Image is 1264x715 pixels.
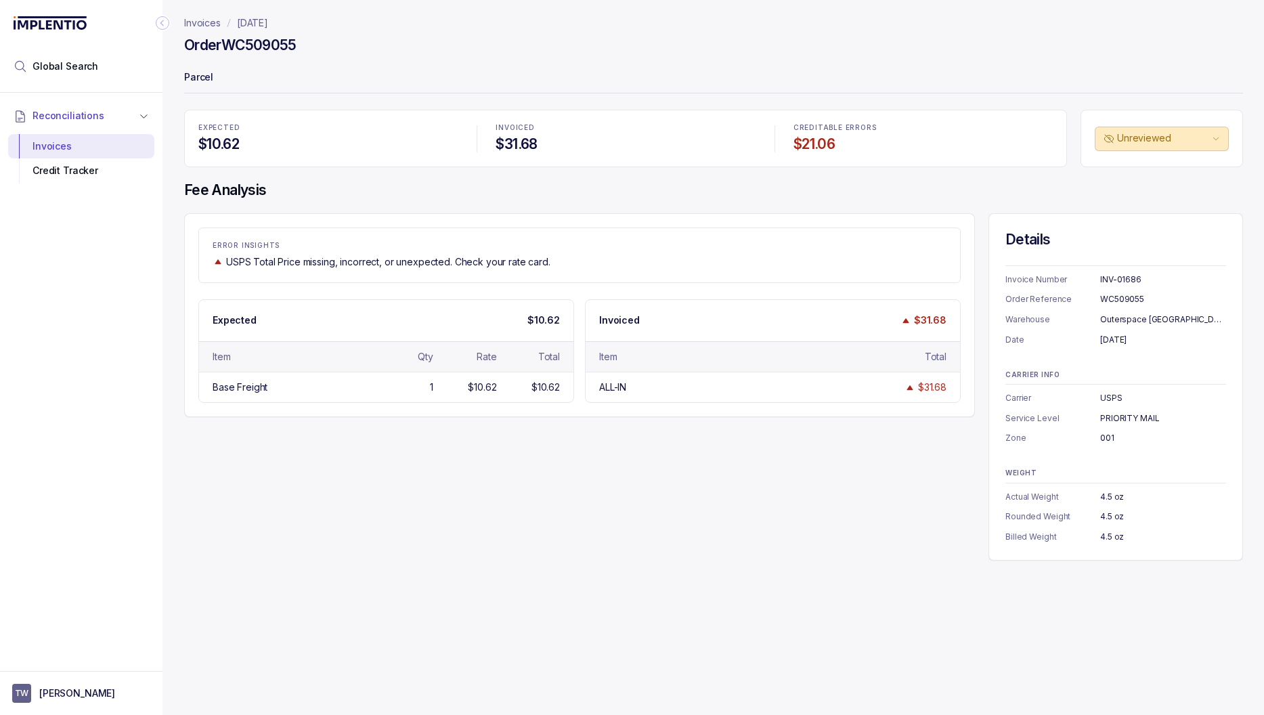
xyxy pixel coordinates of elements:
div: $10.62 [468,381,496,394]
div: Base Freight [213,381,267,394]
div: Rate [477,350,496,364]
span: Global Search [32,60,98,73]
a: [DATE] [237,16,268,30]
p: Order Reference [1005,292,1100,306]
div: INV-01686 [1100,273,1226,286]
p: CREDITABLE ERRORS [793,124,1053,132]
h4: Order WC509055 [184,36,297,55]
p: Invoice Number [1005,273,1100,286]
p: Unreviewed [1117,131,1209,145]
div: 4.5 oz [1100,510,1226,523]
button: User initials[PERSON_NAME] [12,684,150,703]
button: Reconciliations [8,101,154,131]
p: $10.62 [527,313,560,327]
div: WC509055 [1100,292,1226,306]
div: Total [538,350,560,364]
p: WEIGHT [1005,469,1226,477]
div: Outerspace [GEOGRAPHIC_DATA] [1100,313,1226,326]
p: [PERSON_NAME] [39,687,115,700]
div: 001 [1100,431,1226,445]
p: Zone [1005,431,1100,445]
img: trend image [213,257,223,267]
h4: $10.62 [198,135,458,154]
p: Parcel [184,65,1243,92]
h4: $31.68 [496,135,755,154]
div: Credit Tracker [19,158,144,183]
nav: breadcrumb [184,16,268,30]
p: USPS Total Price missing, incorrect, or unexpected. Check your rate card. [226,255,550,269]
h4: Details [1005,230,1226,249]
div: PRIORITY MAIL [1100,412,1226,425]
div: Item [599,350,617,364]
p: Billed Weight [1005,530,1100,544]
p: Invoiced [599,313,640,327]
h4: $21.06 [793,135,1053,154]
a: Invoices [184,16,221,30]
p: Date [1005,333,1100,347]
span: Reconciliations [32,109,104,123]
div: Reconciliations [8,131,154,186]
p: Carrier [1005,391,1100,405]
div: USPS [1100,391,1226,405]
p: Expected [213,313,257,327]
div: Invoices [19,134,144,158]
div: $10.62 [531,381,560,394]
div: Qty [418,350,433,364]
p: Warehouse [1005,313,1100,326]
p: $31.68 [914,313,946,327]
div: [DATE] [1100,333,1226,347]
p: Service Level [1005,412,1100,425]
p: Rounded Weight [1005,510,1100,523]
p: EXPECTED [198,124,458,132]
div: $31.68 [918,381,946,394]
div: 4.5 oz [1100,490,1226,504]
div: 4.5 oz [1100,530,1226,544]
p: ERROR INSIGHTS [213,242,946,250]
span: User initials [12,684,31,703]
h4: Fee Analysis [184,181,1243,200]
div: Collapse Icon [154,15,171,31]
img: trend image [905,383,915,393]
img: trend image [900,316,911,326]
button: Unreviewed [1095,127,1229,151]
div: Total [925,350,946,364]
p: CARRIER INFO [1005,371,1226,379]
p: Actual Weight [1005,490,1100,504]
div: Item [213,350,230,364]
div: ALL-IN [599,381,626,394]
p: INVOICED [496,124,755,132]
div: 1 [430,381,433,394]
